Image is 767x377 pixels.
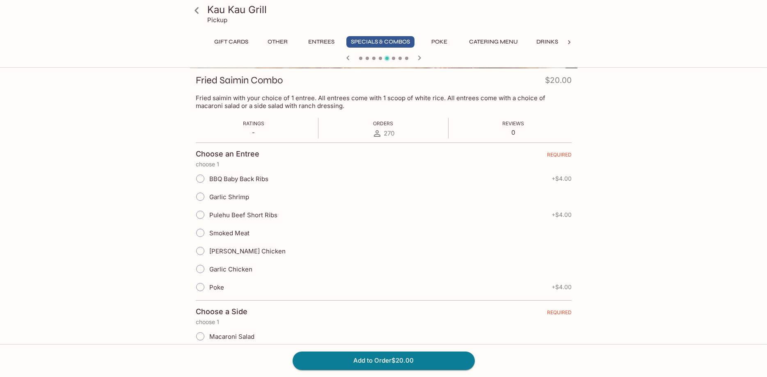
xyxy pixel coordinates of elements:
span: Garlic Chicken [209,265,252,273]
span: + $4.00 [552,211,572,218]
button: Add to Order$20.00 [293,352,475,370]
span: + $4.00 [552,175,572,182]
h4: $20.00 [545,74,572,90]
p: choose 1 [196,161,572,168]
span: Orders [373,120,393,126]
span: Macaroni Salad [209,333,254,340]
h3: Kau Kau Grill [207,3,574,16]
span: Reviews [502,120,524,126]
button: Poke [421,36,458,48]
h4: Choose an Entree [196,149,259,159]
span: Poke [209,283,224,291]
button: Catering Menu [465,36,522,48]
button: Gift Cards [210,36,253,48]
button: Drinks [529,36,566,48]
p: 0 [502,129,524,136]
span: + $4.00 [552,284,572,290]
button: Entrees [303,36,340,48]
span: REQUIRED [547,152,572,161]
button: Specials & Combos [346,36,414,48]
span: REQUIRED [547,309,572,319]
span: Ratings [243,120,264,126]
p: Fried saimin with your choice of 1 entree. All entrees come with 1 scoop of white rice. All entre... [196,94,572,110]
button: Other [259,36,296,48]
p: Pickup [207,16,227,24]
span: Garlic Shrimp [209,193,249,201]
h3: Fried Saimin Combo [196,74,283,87]
p: choose 1 [196,319,572,325]
span: Pulehu Beef Short Ribs [209,211,277,219]
span: 270 [384,129,394,137]
span: Smoked Meat [209,229,250,237]
h4: Choose a Side [196,307,247,316]
span: BBQ Baby Back Ribs [209,175,268,183]
p: - [243,129,264,136]
span: [PERSON_NAME] Chicken [209,247,286,255]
